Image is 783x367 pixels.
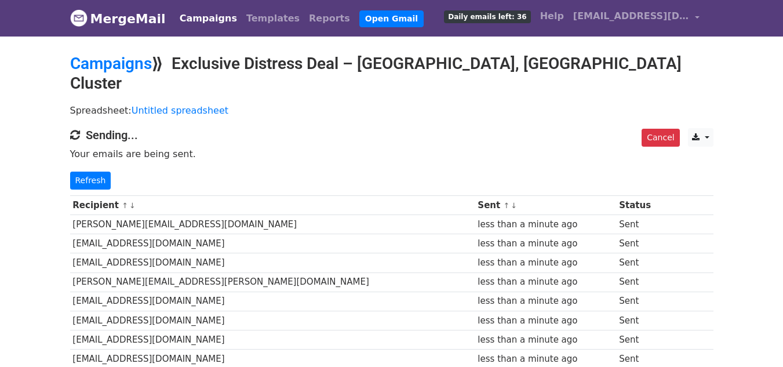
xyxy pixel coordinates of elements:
a: Templates [242,7,304,30]
h4: Sending... [70,128,713,142]
a: Cancel [642,129,679,147]
h2: ⟫ Exclusive Distress Deal – [GEOGRAPHIC_DATA], [GEOGRAPHIC_DATA] Cluster [70,54,713,93]
td: Sent [616,215,666,234]
a: MergeMail [70,6,166,31]
iframe: Chat Widget [725,311,783,367]
a: [EMAIL_ADDRESS][DOMAIN_NAME] [569,5,704,32]
div: less than a minute ago [478,275,613,289]
td: [EMAIL_ADDRESS][DOMAIN_NAME] [70,311,475,330]
td: [PERSON_NAME][EMAIL_ADDRESS][DOMAIN_NAME] [70,215,475,234]
td: Sent [616,272,666,292]
a: Refresh [70,172,111,190]
a: ↓ [511,201,517,210]
a: Daily emails left: 36 [439,5,535,28]
td: Sent [616,234,666,253]
a: Reports [304,7,355,30]
td: [EMAIL_ADDRESS][DOMAIN_NAME] [70,253,475,272]
p: Your emails are being sent. [70,148,713,160]
div: less than a minute ago [478,353,613,366]
td: Sent [616,330,666,349]
div: less than a minute ago [478,256,613,270]
a: Untitled spreadsheet [132,105,228,116]
th: Status [616,196,666,215]
td: Sent [616,253,666,272]
span: [EMAIL_ADDRESS][DOMAIN_NAME] [573,9,689,23]
div: less than a minute ago [478,314,613,328]
img: MergeMail logo [70,9,88,27]
a: Open Gmail [359,10,424,27]
th: Recipient [70,196,475,215]
span: Daily emails left: 36 [444,10,530,23]
a: Campaigns [175,7,242,30]
p: Spreadsheet: [70,104,713,117]
a: Campaigns [70,54,152,73]
td: Sent [616,292,666,311]
a: ↑ [503,201,509,210]
td: [EMAIL_ADDRESS][DOMAIN_NAME] [70,234,475,253]
div: less than a minute ago [478,237,613,250]
div: less than a minute ago [478,295,613,308]
th: Sent [475,196,617,215]
div: less than a minute ago [478,218,613,231]
a: ↓ [129,201,136,210]
td: [EMAIL_ADDRESS][DOMAIN_NAME] [70,330,475,349]
td: [EMAIL_ADDRESS][DOMAIN_NAME] [70,292,475,311]
td: [PERSON_NAME][EMAIL_ADDRESS][PERSON_NAME][DOMAIN_NAME] [70,272,475,292]
div: less than a minute ago [478,333,613,347]
a: ↑ [122,201,128,210]
td: Sent [616,311,666,330]
a: Help [536,5,569,28]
